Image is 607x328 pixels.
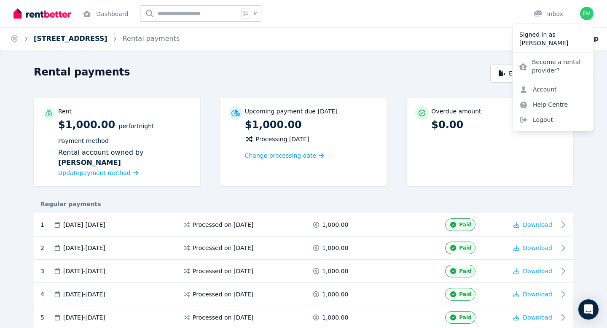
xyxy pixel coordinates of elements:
span: Download [523,314,552,321]
span: [DATE] - [DATE] [63,244,105,252]
p: Signed in as [519,30,587,39]
span: Download [523,245,552,251]
span: Processed on [DATE] [193,244,253,252]
button: Download [513,244,552,252]
p: Upcoming payment due [DATE] [245,107,338,116]
span: 1,000.00 [322,313,348,322]
div: Open Intercom Messenger [578,299,599,320]
div: 1 [40,218,53,231]
div: 4 [40,288,53,301]
div: 3 [40,265,53,277]
div: Regular payments [34,200,573,208]
span: Processed on [DATE] [193,220,253,229]
p: Rent [58,107,72,116]
span: 1,000.00 [322,244,348,252]
p: [PERSON_NAME] [519,39,587,47]
p: Overdue amount [431,107,481,116]
span: Paid [459,314,471,321]
span: Paid [459,221,471,228]
span: Processed on [DATE] [193,313,253,322]
span: 1,000.00 [322,220,348,229]
span: per Fortnight [119,123,154,129]
button: Download [513,220,552,229]
div: Inbox [534,10,563,18]
a: Rental payments [123,35,180,43]
span: Processed on [DATE] [193,267,253,275]
h1: Rental payments [34,65,130,79]
p: $1,000.00 [58,118,192,178]
span: Download [523,221,552,228]
a: Help Centre [513,97,575,112]
button: Download [513,290,552,298]
span: Logout [513,112,594,127]
span: Change processing date [245,151,317,160]
a: Account [513,82,564,97]
a: Become a rental provider? [513,54,594,78]
div: 2 [40,242,53,254]
div: 5 [40,311,53,324]
span: [DATE] - [DATE] [63,267,105,275]
img: RentBetter [13,7,71,20]
img: Emilie Hasler [580,7,594,20]
span: Download [523,291,552,298]
span: [DATE] - [DATE] [63,313,105,322]
p: $1,000.00 [245,118,379,132]
span: [DATE] - [DATE] [63,290,105,298]
span: Download [523,268,552,274]
a: [STREET_ADDRESS] [34,35,107,43]
button: Download [513,313,552,322]
button: Export schedule [490,64,573,83]
p: $0.00 [431,118,565,132]
span: Update payment method [58,169,131,176]
button: Download [513,267,552,275]
a: Change processing date [245,151,324,160]
span: Processing [DATE] [256,135,309,143]
div: Rental account owned by [58,148,192,168]
span: k [254,10,257,17]
span: 1,000.00 [322,267,348,275]
span: 1,000.00 [322,290,348,298]
b: [PERSON_NAME] [58,158,121,168]
p: Payment method [58,137,192,145]
span: Processed on [DATE] [193,290,253,298]
span: Paid [459,268,471,274]
span: Paid [459,291,471,298]
span: [DATE] - [DATE] [63,220,105,229]
span: Paid [459,245,471,251]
